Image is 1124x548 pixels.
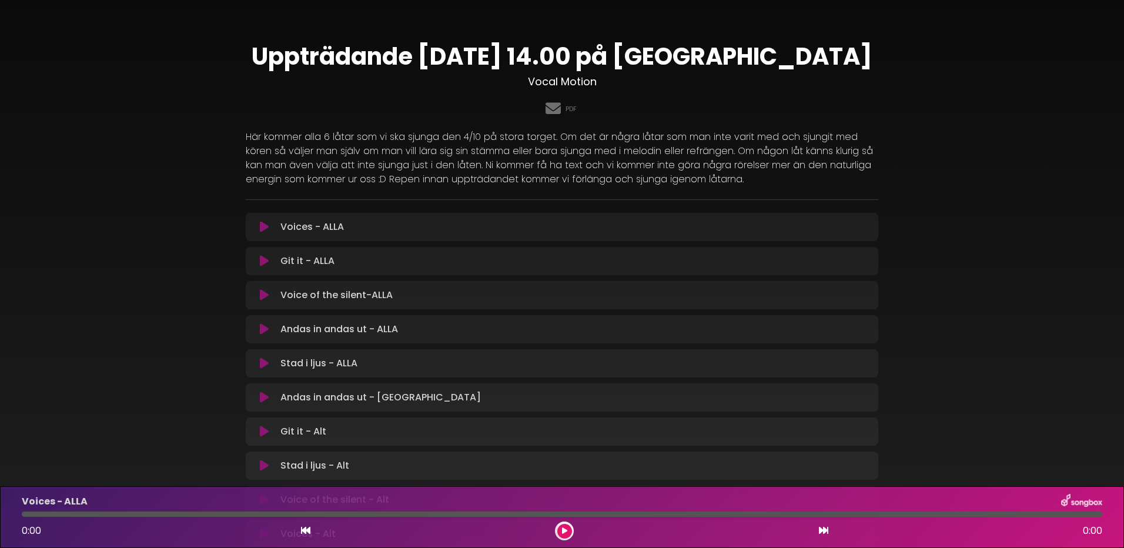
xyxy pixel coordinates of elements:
[280,220,344,234] p: Voices - ALLA
[280,459,349,473] p: Stad i ljus - Alt
[280,288,393,302] p: Voice of the silent-ALLA
[280,425,326,439] p: Git it - Alt
[566,104,577,114] a: PDF
[22,524,41,537] span: 0:00
[280,254,334,268] p: Git it - ALLA
[1061,494,1102,509] img: songbox-logo-white.png
[1083,524,1102,538] span: 0:00
[22,494,88,509] p: Voices - ALLA
[246,42,878,71] h1: Uppträdande [DATE] 14.00 på [GEOGRAPHIC_DATA]
[280,356,357,370] p: Stad i ljus - ALLA
[246,75,878,88] h3: Vocal Motion
[280,322,398,336] p: Andas in andas ut - ALLA
[280,390,481,405] p: Andas in andas ut - [GEOGRAPHIC_DATA]
[246,130,878,186] p: Här kommer alla 6 låtar som vi ska sjunga den 4/10 på stora torget. Om det är några låtar som man...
